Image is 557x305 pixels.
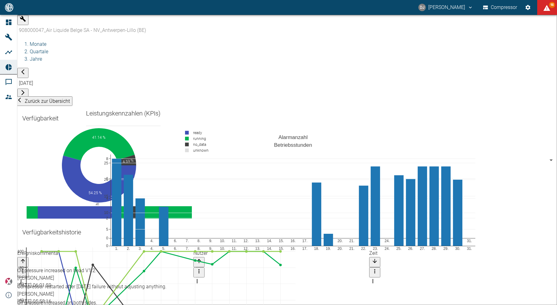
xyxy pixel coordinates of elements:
[86,108,161,118] div: Leistungskennzahlen (KPIs)
[30,41,557,48] li: Monate
[22,227,81,237] div: Verfügbarkeitshistorie
[369,250,545,267] div: Zeit
[17,290,545,298] div: Marc Philipps
[17,250,193,267] div: Ereigniskommentar
[482,2,519,13] button: Compressor
[4,3,14,11] img: logo
[549,2,555,8] span: 98
[25,98,70,104] span: Zurück zur Übersicht
[5,278,12,285] img: Xplore Logo
[369,250,545,257] div: Zeit
[17,282,545,289] div: 21. Aug. 2025 06:01:59
[17,257,28,267] button: Sort
[15,96,72,106] button: Zurück zur Übersicht
[17,68,28,78] button: arrow-back
[418,4,426,11] div: DJ
[17,267,545,274] div: Oil pressure increased on head V1.2.
[522,2,533,13] button: Einstellungen
[17,89,28,99] button: arrow-forward
[30,48,557,55] li: Quartale
[30,55,557,63] li: Jahre
[17,274,545,282] div: Marc Philipps
[417,2,474,13] button: david.jasper@nea-x.de
[17,250,193,257] div: Ereigniskommentar
[22,113,81,123] div: Verfügbarkeit
[369,257,380,267] button: Sort
[17,283,545,290] div: Compressor restarted after yesterday's failure without adjusting anything.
